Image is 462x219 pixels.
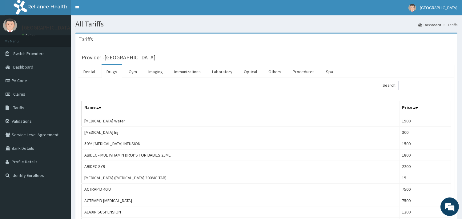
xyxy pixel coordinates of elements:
[400,172,451,184] td: 15
[207,65,237,78] a: Laboratory
[82,195,400,206] td: ACTRAPID [MEDICAL_DATA]
[82,127,400,138] td: [MEDICAL_DATA] Inj
[383,81,451,90] label: Search:
[3,18,17,32] img: User Image
[288,65,319,78] a: Procedures
[400,115,451,127] td: 1500
[400,101,451,115] th: Price
[398,81,451,90] input: Search:
[82,206,400,218] td: ALAXIN SUSPENSION
[143,65,168,78] a: Imaging
[78,65,100,78] a: Dental
[75,20,457,28] h1: All Tariffs
[102,65,122,78] a: Drugs
[263,65,286,78] a: Others
[22,34,36,38] a: Online
[400,161,451,172] td: 2200
[22,25,72,30] p: [GEOGRAPHIC_DATA]
[13,64,33,70] span: Dashboard
[78,37,93,42] h3: Tariffs
[82,184,400,195] td: ACTRAPID 40IU
[82,101,400,115] th: Name
[169,65,206,78] a: Immunizations
[82,149,400,161] td: ABIDEC - MULTIVITAMIN DROPS FOR BABIES 25ML
[82,161,400,172] td: ABIDEC SYR
[321,65,338,78] a: Spa
[400,149,451,161] td: 1800
[13,51,45,56] span: Switch Providers
[418,22,441,27] a: Dashboard
[408,4,416,12] img: User Image
[82,172,400,184] td: [MEDICAL_DATA] ([MEDICAL_DATA] 300MG TAB)
[82,138,400,149] td: 50% [MEDICAL_DATA] INFUSION
[400,127,451,138] td: 300
[400,138,451,149] td: 1500
[400,195,451,206] td: 7500
[400,206,451,218] td: 1200
[239,65,262,78] a: Optical
[82,115,400,127] td: [MEDICAL_DATA] Water
[442,22,457,27] li: Tariffs
[13,105,24,110] span: Tariffs
[420,5,457,10] span: [GEOGRAPHIC_DATA]
[13,91,25,97] span: Claims
[400,184,451,195] td: 7500
[82,55,155,60] h3: Provider - [GEOGRAPHIC_DATA]
[124,65,142,78] a: Gym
